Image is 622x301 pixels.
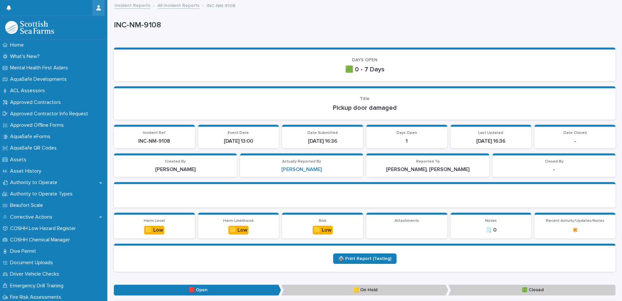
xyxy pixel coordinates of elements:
[7,122,69,128] p: Approved Offline Forms
[207,2,236,9] p: INC-NM-9108
[7,134,56,140] p: AquaSafe eForms
[319,219,326,223] span: Risk
[7,294,66,300] p: Fire Risk Assessments
[7,42,29,48] p: Home
[144,219,165,223] span: Harm Level
[7,53,45,60] p: What's New?
[115,1,150,9] a: Incident Reports
[333,253,397,264] a: 🖨️ Print Report (Testing)
[118,138,191,144] p: INC-NM-9108
[7,271,64,277] p: Driver Vehicle Checks
[538,227,612,233] p: ✴️
[118,166,233,173] p: [PERSON_NAME]
[360,96,370,101] span: Title
[397,131,417,135] span: Days Open
[7,191,78,197] p: Authority to Operate Types
[454,227,528,233] p: 🗒️ 0
[478,131,503,135] span: Last Updated
[7,145,62,151] p: AquaSafe QR Codes
[352,58,377,62] span: DAYS OPEN
[7,99,66,106] p: Approved Contractors
[7,214,58,220] p: Corrective Actions
[7,88,50,94] p: ACL Assessors
[545,160,563,164] span: Closed By
[496,166,612,173] p: -
[7,157,32,163] p: Assets
[5,21,54,34] img: bPIBxiqnSb2ggTQWdOVV
[7,65,73,71] p: Mental Health First Aiders
[313,226,333,235] div: 🟨 Low
[282,160,321,164] span: Actually Reported By
[228,131,249,135] span: Event Date
[281,285,448,295] p: 🟨 On Hold
[286,138,359,144] p: [DATE] 16:36
[144,226,164,235] div: 🟨 Low
[114,285,281,295] p: 🟥 Open
[7,202,48,208] p: Beaufort Scale
[7,225,81,232] p: COSHH Low Hazard Register
[7,76,72,82] p: AquaSafe Developments
[281,166,322,173] a: [PERSON_NAME]
[7,168,47,174] p: Asset History
[7,260,58,266] p: Document Uploads
[7,237,75,243] p: COSHH Chemical Manager
[416,160,440,164] span: Reported To
[338,256,391,261] span: 🖨️ Print Report (Testing)
[157,1,199,9] a: All Incident Reports
[122,65,608,73] p: 🟩 0 - 7 Days
[546,219,604,223] span: Recent Activity/Updates/Notes
[485,219,497,223] span: Notes
[165,160,186,164] span: Created By
[370,166,485,173] p: [PERSON_NAME], [PERSON_NAME]
[454,138,528,144] p: [DATE] 16:36
[7,179,62,186] p: Authority to Operate
[370,138,443,144] p: 1
[563,131,587,135] span: Date Closed
[538,138,612,144] p: -
[395,219,419,223] span: Attachments
[143,131,166,135] span: Incident Ref
[223,219,253,223] span: Harm Likelihood
[7,283,69,289] p: Emergency Drill Training
[7,111,93,117] p: Approved Contractor Info Request
[7,248,41,254] p: Dive Permit
[114,21,613,30] p: INC-NM-9108
[202,138,275,144] p: [DATE] 13:00
[448,285,615,295] p: 🟩 Closed
[307,131,338,135] span: Date Submitted
[122,104,608,112] p: Pickup door damaged
[228,226,249,235] div: 🟨 Low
